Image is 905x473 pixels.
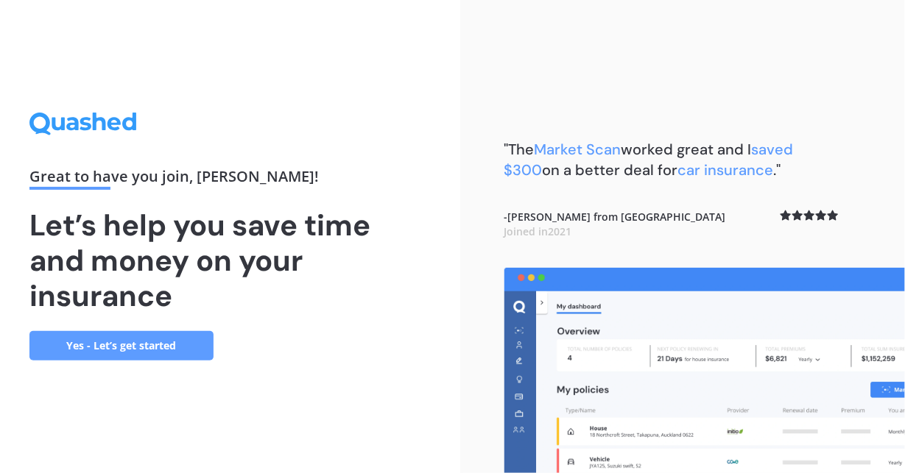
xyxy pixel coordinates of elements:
span: car insurance [678,160,774,179]
span: Joined in 2021 [504,224,572,238]
div: Great to have you join , [PERSON_NAME] ! [29,169,431,190]
span: Market Scan [535,140,621,159]
b: - [PERSON_NAME] from [GEOGRAPHIC_DATA] [504,210,726,238]
span: saved $300 [504,140,794,179]
a: Yes - Let’s get started [29,331,214,360]
h1: Let’s help you save time and money on your insurance [29,207,431,313]
b: "The worked great and I on a better deal for ." [504,140,794,179]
